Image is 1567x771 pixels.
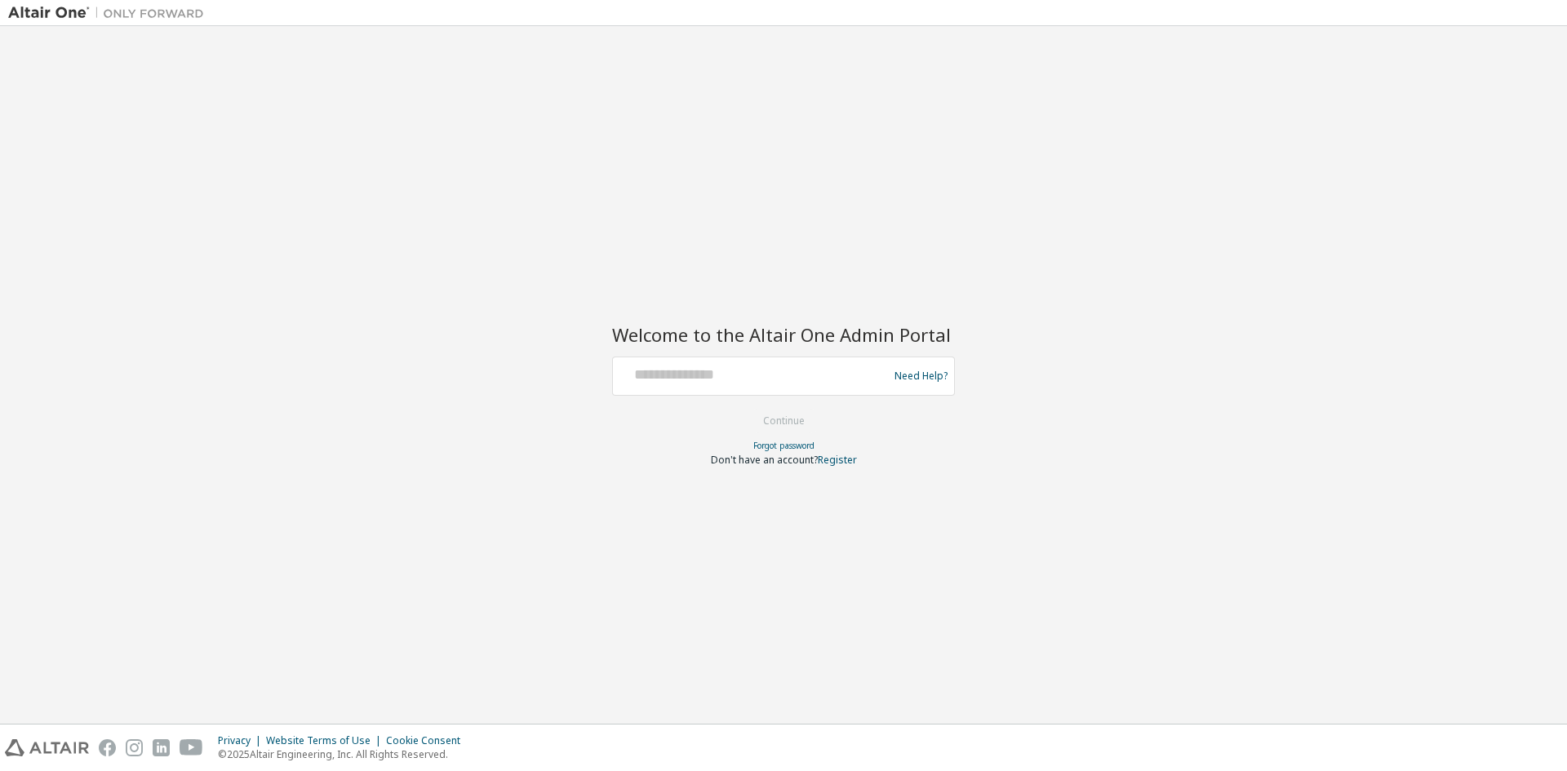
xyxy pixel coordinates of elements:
[818,453,857,467] a: Register
[711,453,818,467] span: Don't have an account?
[153,739,170,756] img: linkedin.svg
[180,739,203,756] img: youtube.svg
[894,375,948,376] a: Need Help?
[8,5,212,21] img: Altair One
[218,747,470,761] p: © 2025 Altair Engineering, Inc. All Rights Reserved.
[266,734,386,747] div: Website Terms of Use
[126,739,143,756] img: instagram.svg
[99,739,116,756] img: facebook.svg
[386,734,470,747] div: Cookie Consent
[612,323,955,346] h2: Welcome to the Altair One Admin Portal
[753,440,815,451] a: Forgot password
[5,739,89,756] img: altair_logo.svg
[218,734,266,747] div: Privacy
